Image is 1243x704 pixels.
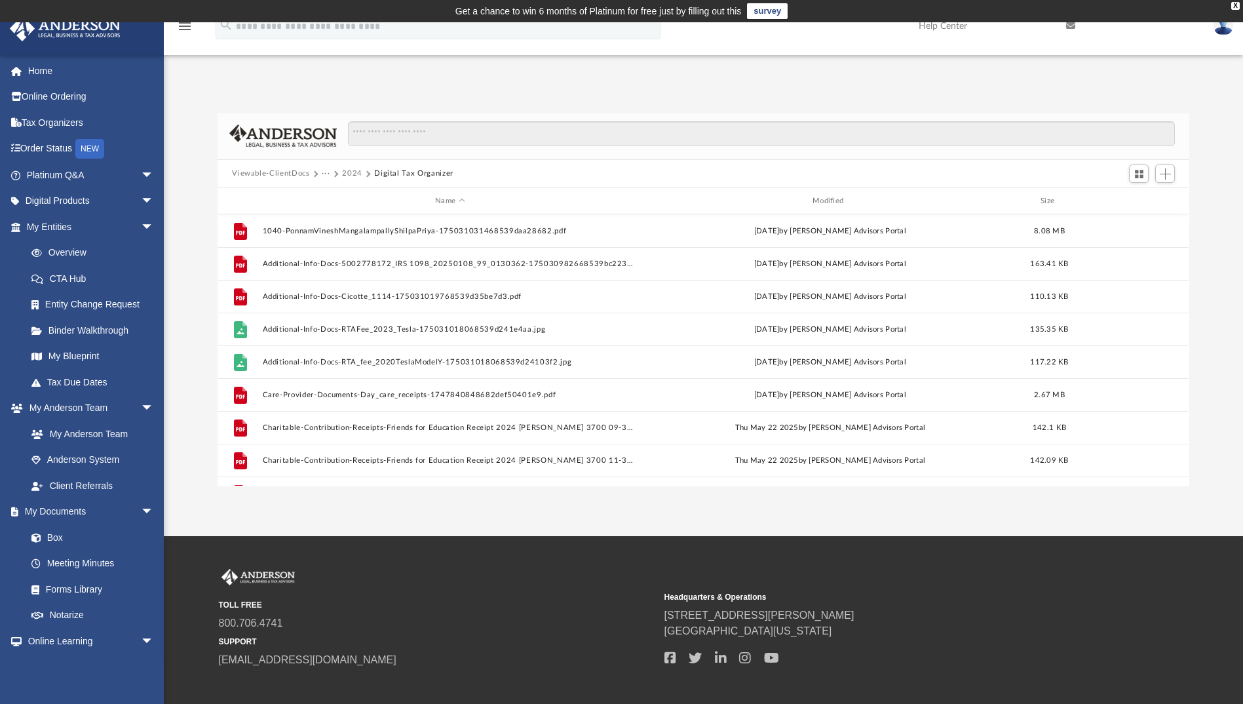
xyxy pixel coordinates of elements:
[643,258,1018,270] div: [DATE] by [PERSON_NAME] Advisors Portal
[664,610,854,621] a: [STREET_ADDRESS][PERSON_NAME]
[1034,227,1065,235] span: 8.08 MB
[1033,424,1066,431] span: 142.1 KB
[141,628,167,655] span: arrow_drop_down
[177,25,193,34] a: menu
[664,625,832,636] a: [GEOGRAPHIC_DATA][US_STATE]
[219,569,297,586] img: Anderson Advisors Platinum Portal
[223,195,256,207] div: id
[75,139,104,159] div: NEW
[263,423,638,432] button: Charitable-Contribution-Receipts-Friends for Education Receipt 2024 [PERSON_NAME] 3700 09-30-2024...
[9,162,174,188] a: Platinum Q&Aarrow_drop_down
[262,195,637,207] div: Name
[141,188,167,215] span: arrow_drop_down
[643,324,1018,336] div: [DATE] by [PERSON_NAME] Advisors Portal
[1155,165,1175,183] button: Add
[1034,391,1065,399] span: 2.67 MB
[9,136,174,163] a: Order StatusNEW
[1023,195,1076,207] div: Size
[18,343,167,370] a: My Blueprint
[1031,293,1069,300] span: 110.13 KB
[1214,16,1233,35] img: User Pic
[232,168,309,180] button: Viewable-ClientDocs
[643,455,1018,467] div: Thu May 22 2025 by [PERSON_NAME] Advisors Portal
[1082,195,1174,207] div: id
[218,214,1189,486] div: grid
[9,395,167,421] a: My Anderson Teamarrow_drop_down
[18,447,167,473] a: Anderson System
[18,524,161,551] a: Box
[263,358,638,366] button: Additional-Info-Docs-RTA_fee_2020TeslaModelY-175031018068539d24103f2.jpg
[219,18,233,32] i: search
[141,162,167,189] span: arrow_drop_down
[263,391,638,399] button: Care-Provider-Documents-Day_care_receipts-1747840848682def50401e9.pdf
[1031,326,1069,333] span: 135.35 KB
[664,591,1101,603] small: Headquarters & Operations
[1231,2,1240,10] div: close
[141,214,167,241] span: arrow_drop_down
[9,214,174,240] a: My Entitiesarrow_drop_down
[643,422,1018,434] div: Thu May 22 2025 by [PERSON_NAME] Advisors Portal
[141,499,167,526] span: arrow_drop_down
[263,325,638,334] button: Additional-Info-Docs-RTAFee_2023_Tesla-175031018068539d241e4aa.jpg
[747,3,788,19] a: survey
[18,421,161,447] a: My Anderson Team
[643,291,1018,303] div: [DATE] by [PERSON_NAME] Advisors Portal
[263,456,638,465] button: Charitable-Contribution-Receipts-Friends for Education Receipt 2024 [PERSON_NAME] 3700 11-30-2024...
[1129,165,1149,183] button: Switch to Grid View
[18,576,161,602] a: Forms Library
[219,636,655,648] small: SUPPORT
[322,168,330,180] button: ···
[219,654,396,665] a: [EMAIL_ADDRESS][DOMAIN_NAME]
[9,628,167,654] a: Online Learningarrow_drop_down
[141,395,167,422] span: arrow_drop_down
[18,473,167,499] a: Client Referrals
[643,357,1018,368] div: [DATE] by [PERSON_NAME] Advisors Portal
[219,617,283,629] a: 800.706.4741
[18,240,174,266] a: Overview
[1031,359,1069,366] span: 117.22 KB
[219,599,655,611] small: TOLL FREE
[9,58,174,84] a: Home
[263,292,638,301] button: Additional-Info-Docs-Cicotte_1114-175031019768539d35be7d3.pdf
[18,602,167,629] a: Notarize
[6,16,124,41] img: Anderson Advisors Platinum Portal
[1031,260,1069,267] span: 163.41 KB
[263,260,638,268] button: Additional-Info-Docs-5002778172_IRS 1098_20250108_99_0130362-175030982668539bc223289.pdf
[643,195,1018,207] div: Modified
[18,654,167,680] a: Courses
[342,168,362,180] button: 2024
[348,121,1175,146] input: Search files and folders
[18,317,174,343] a: Binder Walkthrough
[9,84,174,110] a: Online Ordering
[18,551,167,577] a: Meeting Minutes
[18,292,174,318] a: Entity Change Request
[9,109,174,136] a: Tax Organizers
[1031,457,1069,464] span: 142.09 KB
[374,168,453,180] button: Digital Tax Organizer
[455,3,742,19] div: Get a chance to win 6 months of Platinum for free just by filling out this
[263,227,638,235] button: 1040-PonnamVineshMangalampallyShilpaPriya-175031031468539daa28682.pdf
[18,265,174,292] a: CTA Hub
[9,499,167,525] a: My Documentsarrow_drop_down
[177,18,193,34] i: menu
[643,225,1018,237] div: [DATE] by [PERSON_NAME] Advisors Portal
[643,389,1018,401] div: [DATE] by [PERSON_NAME] Advisors Portal
[9,188,174,214] a: Digital Productsarrow_drop_down
[18,369,174,395] a: Tax Due Dates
